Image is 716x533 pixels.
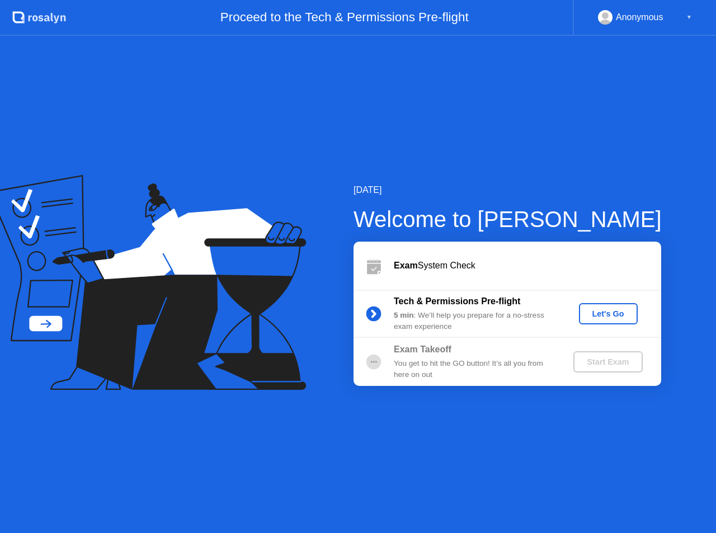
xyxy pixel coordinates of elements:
[686,10,692,25] div: ▼
[583,309,633,318] div: Let's Go
[579,303,638,324] button: Let's Go
[394,311,414,319] b: 5 min
[394,310,555,333] div: : We’ll help you prepare for a no-stress exam experience
[616,10,663,25] div: Anonymous
[354,183,662,197] div: [DATE]
[394,259,661,272] div: System Check
[573,351,642,372] button: Start Exam
[394,296,520,306] b: Tech & Permissions Pre-flight
[578,357,638,366] div: Start Exam
[394,358,555,381] div: You get to hit the GO button! It’s all you from here on out
[394,345,451,354] b: Exam Takeoff
[394,261,418,270] b: Exam
[354,202,662,236] div: Welcome to [PERSON_NAME]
